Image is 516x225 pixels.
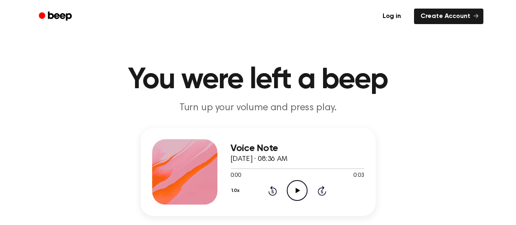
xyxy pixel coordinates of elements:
a: Log in [374,7,409,26]
a: Beep [33,9,79,25]
button: 1.0x [230,184,243,198]
span: 0:03 [353,172,364,180]
a: Create Account [414,9,483,24]
h1: You were left a beep [49,65,467,95]
span: [DATE] · 08:36 AM [230,156,288,163]
p: Turn up your volume and press play. [102,101,415,115]
h3: Voice Note [230,143,364,154]
span: 0:00 [230,172,241,180]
